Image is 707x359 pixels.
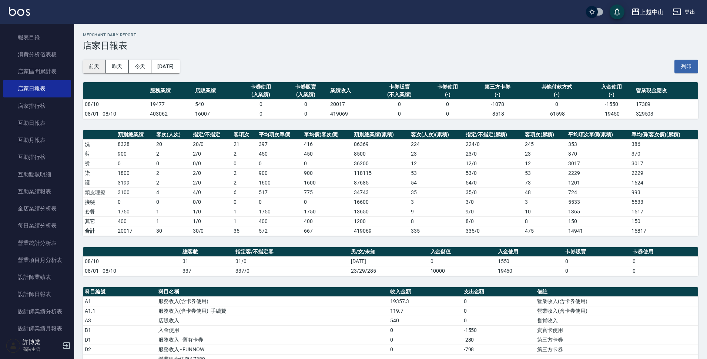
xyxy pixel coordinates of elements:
td: 2 [154,149,191,159]
td: 20017 [116,226,154,236]
td: 993 [630,187,698,197]
div: (-) [472,91,523,99]
td: 10 [523,207,566,216]
td: 入金使用 [157,325,388,335]
td: 403062 [148,109,193,119]
a: 設計師業績月報表 [3,320,71,337]
td: 900 [257,168,302,178]
td: 0 [563,256,631,266]
td: 16600 [352,197,409,207]
td: 08/01 - 08/10 [83,109,148,119]
td: D1 [83,335,157,345]
td: 19450 [496,266,563,276]
td: 08/10 [83,99,148,109]
a: 互助排行榜 [3,149,71,166]
td: 353 [566,139,630,149]
td: 540 [193,99,238,109]
p: 高階主管 [23,346,60,353]
th: 備註 [535,287,698,297]
td: 0 [302,197,352,207]
td: 419069 [352,226,409,236]
td: 73 [523,178,566,187]
td: 9 / 0 [464,207,523,216]
td: 5533 [566,197,630,207]
td: 86369 [352,139,409,149]
td: 400 [257,216,302,226]
td: 0 [462,306,536,316]
td: 2229 [566,168,630,178]
td: 0 [116,197,154,207]
td: 2 [232,168,257,178]
a: 設計師業績分析表 [3,303,71,320]
td: 0 [302,159,352,168]
td: 燙 [83,159,116,168]
th: 入金儲值 [429,247,496,257]
td: 接髮 [83,197,116,207]
button: save [610,4,624,19]
a: 消費分析儀表板 [3,46,71,63]
div: 第三方卡券 [472,83,523,91]
td: -1550 [462,325,536,335]
button: 列印 [674,60,698,73]
td: 450 [302,149,352,159]
td: 34743 [352,187,409,197]
a: 報表目錄 [3,29,71,46]
td: 0 / 0 [191,159,232,168]
a: 店家日報表 [3,80,71,97]
td: 0 [154,197,191,207]
td: 54 / 0 [464,178,523,187]
button: 昨天 [106,60,129,73]
td: 1 [154,216,191,226]
td: A1.1 [83,306,157,316]
td: 20 / 0 [191,139,232,149]
th: 客次(人次)(累積) [409,130,464,140]
td: 1 [232,216,257,226]
td: 0 [425,109,470,119]
a: 每日業績分析表 [3,217,71,234]
td: 0 [373,99,425,109]
td: 1201 [566,178,630,187]
td: 貴賓卡使用 [535,325,698,335]
td: 護 [83,178,116,187]
td: 0 [232,159,257,168]
td: 服務收入 - 舊有卡券 [157,335,388,345]
td: 1800 [116,168,154,178]
a: 互助日報表 [3,114,71,132]
button: 上越中山 [628,4,667,20]
button: 前天 [83,60,106,73]
th: 業績收入 [328,82,373,100]
th: 卡券使用 [631,247,698,257]
td: 08/01 - 08/10 [83,266,181,276]
th: 類別總業績(累積) [352,130,409,140]
td: 洗 [83,139,116,149]
th: 客次(人次) [154,130,191,140]
button: 今天 [129,60,152,73]
td: 900 [116,149,154,159]
td: 0 [238,99,284,109]
td: 1517 [630,207,698,216]
th: 指定/不指定(累積) [464,130,523,140]
td: 14941 [566,226,630,236]
td: 1550 [496,256,563,266]
td: 370 [566,149,630,159]
th: 總客數 [181,247,234,257]
th: 卡券販賣 [563,247,631,257]
td: 150 [566,216,630,226]
a: 全店業績分析表 [3,200,71,217]
td: 1624 [630,178,698,187]
td: 13650 [352,207,409,216]
td: 31/0 [234,256,349,266]
td: 400 [302,216,352,226]
th: 客項次 [232,130,257,140]
td: 335 [409,226,464,236]
td: 2 / 0 [191,168,232,178]
td: 517 [257,187,302,197]
td: 667 [302,226,352,236]
td: 5533 [630,197,698,207]
td: 540 [388,316,462,325]
td: 1 / 0 [191,207,232,216]
div: (-) [427,91,469,99]
td: 245 [523,139,566,149]
td: 0 [388,335,462,345]
td: 0 [563,266,631,276]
